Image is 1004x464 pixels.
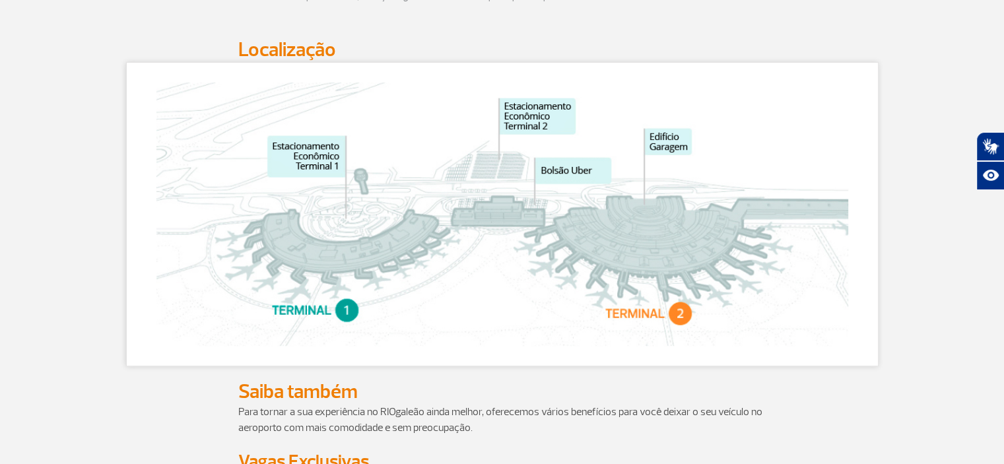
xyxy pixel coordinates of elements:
[976,132,1004,161] button: Abrir tradutor de língua de sinais.
[238,404,766,436] p: Para tornar a sua experiência no RIOgaleão ainda melhor, oferecemos vários benefícios para você d...
[238,380,766,404] h2: Saiba também
[238,38,766,62] h2: Localização
[976,161,1004,190] button: Abrir recursos assistivos.
[976,132,1004,190] div: Plugin de acessibilidade da Hand Talk.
